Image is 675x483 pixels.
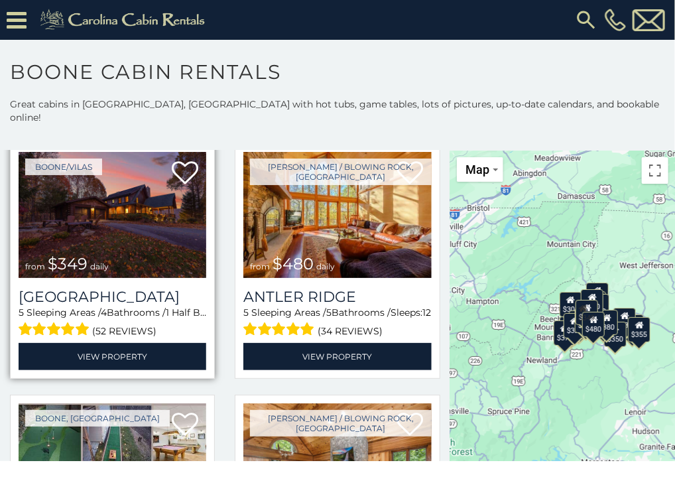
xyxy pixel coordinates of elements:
[19,306,206,340] div: Sleeping Areas / Bathrooms / Sleeps:
[273,254,314,273] span: $480
[582,289,604,314] div: $320
[422,307,431,318] span: 12
[243,343,431,370] a: View Property
[172,411,198,439] a: Add to favorites
[579,304,595,322] div: $349
[25,261,45,271] span: from
[582,312,605,337] div: $480
[250,159,431,185] a: [PERSON_NAME] / Blowing Rock, [GEOGRAPHIC_DATA]
[575,308,597,333] div: $225
[25,410,170,427] a: Boone, [GEOGRAPHIC_DATA]
[466,163,490,176] span: Map
[19,343,206,370] a: View Property
[554,320,576,346] div: $375
[33,7,216,33] img: Khaki-logo.png
[569,310,591,336] div: $395
[101,307,107,318] span: 4
[25,159,102,175] a: Boone/Vilas
[243,307,249,318] span: 5
[166,307,226,318] span: 1 Half Baths /
[90,261,109,271] span: daily
[93,322,157,340] span: (52 reviews)
[587,283,609,308] div: $525
[250,410,431,437] a: [PERSON_NAME] / Blowing Rock, [GEOGRAPHIC_DATA]
[19,307,24,318] span: 5
[560,292,582,317] div: $305
[19,288,206,306] a: [GEOGRAPHIC_DATA]
[243,288,431,306] a: Antler Ridge
[243,152,431,278] a: Antler Ridge from $480 daily
[326,307,332,318] span: 5
[596,310,619,335] div: $380
[48,254,88,273] span: $349
[250,261,270,271] span: from
[574,8,598,32] img: search-regular.svg
[243,152,431,278] img: Antler Ridge
[19,152,206,278] a: Diamond Creek Lodge from $349 daily
[457,157,503,182] button: Change map style
[19,152,206,278] img: Diamond Creek Lodge
[601,9,629,31] a: [PHONE_NUMBER]
[642,157,668,184] button: Toggle fullscreen view
[576,300,599,325] div: $210
[318,322,383,340] span: (34 reviews)
[243,306,431,340] div: Sleeping Areas / Bathrooms / Sleeps:
[19,288,206,306] h3: Diamond Creek Lodge
[629,317,651,342] div: $355
[613,308,636,333] div: $930
[316,261,335,271] span: daily
[564,313,586,338] div: $325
